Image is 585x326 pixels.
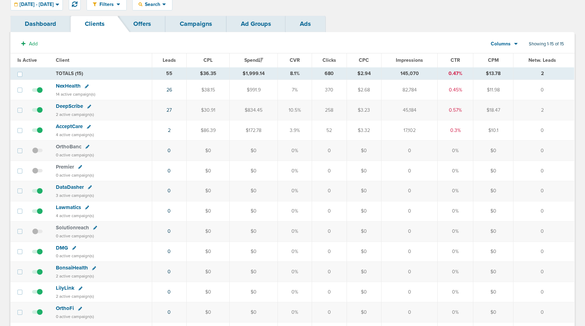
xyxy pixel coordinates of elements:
span: Search [142,1,162,7]
td: 0% [438,221,473,242]
span: Filters [97,1,117,7]
td: 370 [312,80,347,100]
td: 0 [513,242,574,262]
a: 26 [166,87,172,93]
td: 0% [438,201,473,221]
td: 0 [312,242,347,262]
td: $0 [347,302,382,323]
td: 0 [312,181,347,201]
td: 145,070 [381,67,438,80]
td: 0 [381,221,438,242]
a: 0 [168,208,171,214]
td: 0 [381,181,438,201]
td: $0 [230,141,278,161]
td: 0% [438,161,473,181]
td: 0 [513,161,574,181]
span: Is Active [17,57,37,63]
td: 0.57% [438,100,473,120]
td: $834.45 [230,100,278,120]
td: $0 [230,242,278,262]
td: $0 [473,181,513,201]
td: $0 [347,221,382,242]
td: 0 [513,120,574,141]
a: Dashboard [10,16,71,32]
td: 0% [438,302,473,323]
td: 0 [513,141,574,161]
small: 14 active campaign(s) [56,92,95,97]
td: $0 [347,161,382,181]
td: 0% [278,141,312,161]
span: AcceptCare [56,123,83,129]
td: $0 [473,201,513,221]
td: $0 [230,302,278,323]
a: Campaigns [165,16,227,32]
td: $0 [347,242,382,262]
td: $36.35 [186,67,230,80]
td: $0 [186,262,230,282]
td: $0 [186,242,230,262]
td: 0% [438,181,473,201]
small: 3 active campaign(s) [56,193,94,198]
a: 0 [168,168,171,174]
td: 0% [438,242,473,262]
td: $0 [347,141,382,161]
td: 0.47% [438,67,473,80]
td: 0.45% [438,80,473,100]
td: 0% [278,161,312,181]
span: CPC [359,57,369,63]
td: $2.94 [347,67,382,80]
td: $0 [473,282,513,302]
td: 0 [513,262,574,282]
span: NexHealth [56,83,81,89]
span: Solutionreach [56,224,89,231]
td: 8.1% [278,67,312,80]
a: 0 [168,188,171,194]
span: CPL [203,57,213,63]
a: 0 [168,289,171,295]
span: DMG [56,245,68,251]
td: $0 [186,282,230,302]
td: 0 [381,141,438,161]
td: $0 [473,302,513,323]
span: BonsaiHealth [56,265,88,271]
td: $0 [473,141,513,161]
span: DeepScribe [56,103,83,109]
td: 55 [152,67,186,80]
td: $0 [473,161,513,181]
small: 0 active campaign(s) [56,314,94,319]
td: 0 [513,282,574,302]
td: 0 [312,302,347,323]
td: 0 [513,302,574,323]
td: 0 [513,221,574,242]
td: TOTALS (15) [52,67,152,80]
td: $0 [347,262,382,282]
td: $0 [230,282,278,302]
span: OrthoFi [56,305,74,311]
td: $3.23 [347,100,382,120]
span: Leads [163,57,176,63]
td: 2 [513,100,574,120]
a: 0 [168,148,171,154]
small: 4 active campaign(s) [56,132,94,137]
td: $86.39 [186,120,230,141]
td: $10.1 [473,120,513,141]
span: Lawmatics [56,204,81,210]
td: $0 [347,181,382,201]
td: 0 [381,201,438,221]
small: 0 active campaign(s) [56,153,94,157]
td: 0 [381,282,438,302]
td: 0% [438,282,473,302]
td: $0 [186,302,230,323]
td: 0% [278,282,312,302]
td: 0% [278,201,312,221]
small: 4 active campaign(s) [56,213,94,218]
td: 0% [278,242,312,262]
span: CVR [290,57,300,63]
td: $0 [230,262,278,282]
td: $0 [230,221,278,242]
td: 0 [312,141,347,161]
td: 0 [312,161,347,181]
td: $38.15 [186,80,230,100]
span: Spend [244,57,263,63]
td: 0% [438,262,473,282]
